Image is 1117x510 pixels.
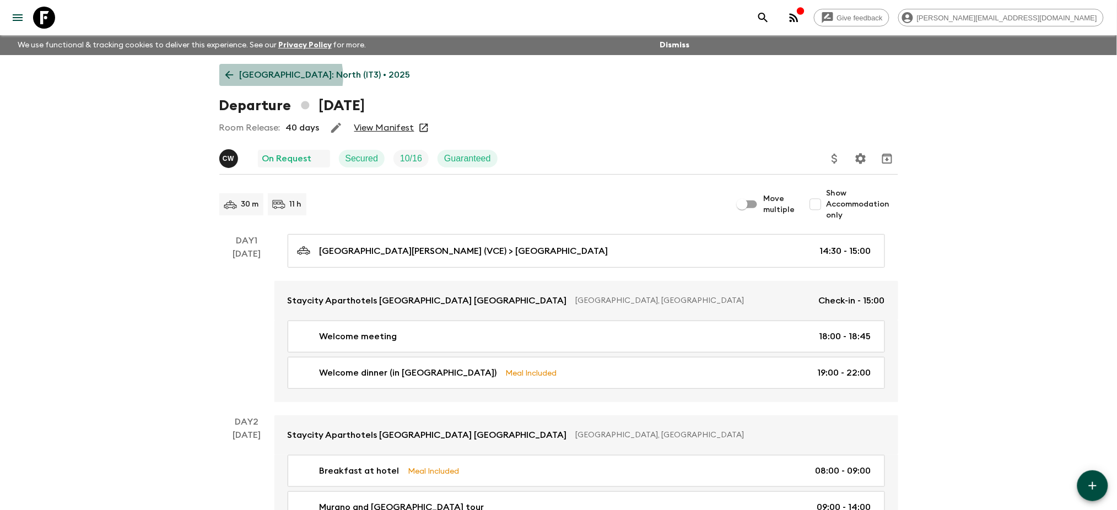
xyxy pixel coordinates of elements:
[911,14,1103,22] span: [PERSON_NAME][EMAIL_ADDRESS][DOMAIN_NAME]
[320,366,497,379] p: Welcome dinner (in [GEOGRAPHIC_DATA])
[274,415,898,455] a: Staycity Aparthotels [GEOGRAPHIC_DATA] [GEOGRAPHIC_DATA][GEOGRAPHIC_DATA], [GEOGRAPHIC_DATA]
[818,366,871,379] p: 19:00 - 22:00
[898,9,1104,26] div: [PERSON_NAME][EMAIL_ADDRESS][DOMAIN_NAME]
[7,7,29,29] button: menu
[219,415,274,428] p: Day 2
[876,148,898,170] button: Archive (Completed, Cancelled or Unsynced Departures only)
[241,199,259,210] p: 30 m
[288,294,567,307] p: Staycity Aparthotels [GEOGRAPHIC_DATA] [GEOGRAPHIC_DATA]
[288,455,885,487] a: Breakfast at hotelMeal Included08:00 - 09:00
[278,41,332,49] a: Privacy Policy
[240,68,411,82] p: [GEOGRAPHIC_DATA]: North (IT3) • 2025
[393,150,429,167] div: Trip Fill
[288,321,885,352] a: Welcome meeting18:00 - 18:45
[819,294,885,307] p: Check-in - 15:00
[223,154,234,163] p: C W
[816,464,871,478] p: 08:00 - 09:00
[576,430,876,441] p: [GEOGRAPHIC_DATA], [GEOGRAPHIC_DATA]
[320,330,397,343] p: Welcome meeting
[274,281,898,321] a: Staycity Aparthotels [GEOGRAPHIC_DATA] [GEOGRAPHIC_DATA][GEOGRAPHIC_DATA], [GEOGRAPHIC_DATA]Check...
[827,188,898,221] span: Show Accommodation only
[219,153,240,161] span: Chelsea West
[814,9,889,26] a: Give feedback
[444,152,491,165] p: Guaranteed
[290,199,302,210] p: 11 h
[831,14,889,22] span: Give feedback
[346,152,379,165] p: Secured
[657,37,692,53] button: Dismiss
[286,121,320,134] p: 40 days
[820,245,871,258] p: 14:30 - 15:00
[219,95,365,117] h1: Departure [DATE]
[13,35,371,55] p: We use functional & tracking cookies to deliver this experience. See our for more.
[400,152,422,165] p: 10 / 16
[219,121,280,134] p: Room Release:
[408,465,460,477] p: Meal Included
[288,428,567,442] p: Staycity Aparthotels [GEOGRAPHIC_DATA] [GEOGRAPHIC_DATA]
[288,234,885,268] a: [GEOGRAPHIC_DATA][PERSON_NAME] (VCE) > [GEOGRAPHIC_DATA]14:30 - 15:00
[764,193,796,215] span: Move multiple
[506,367,557,379] p: Meal Included
[320,245,608,258] p: [GEOGRAPHIC_DATA][PERSON_NAME] (VCE) > [GEOGRAPHIC_DATA]
[219,64,417,86] a: [GEOGRAPHIC_DATA]: North (IT3) • 2025
[819,330,871,343] p: 18:00 - 18:45
[219,149,240,168] button: CW
[354,122,414,133] a: View Manifest
[850,148,872,170] button: Settings
[320,464,400,478] p: Breakfast at hotel
[219,234,274,247] p: Day 1
[262,152,312,165] p: On Request
[576,295,810,306] p: [GEOGRAPHIC_DATA], [GEOGRAPHIC_DATA]
[339,150,385,167] div: Secured
[288,357,885,389] a: Welcome dinner (in [GEOGRAPHIC_DATA])Meal Included19:00 - 22:00
[752,7,774,29] button: search adventures
[824,148,846,170] button: Update Price, Early Bird Discount and Costs
[233,247,261,402] div: [DATE]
